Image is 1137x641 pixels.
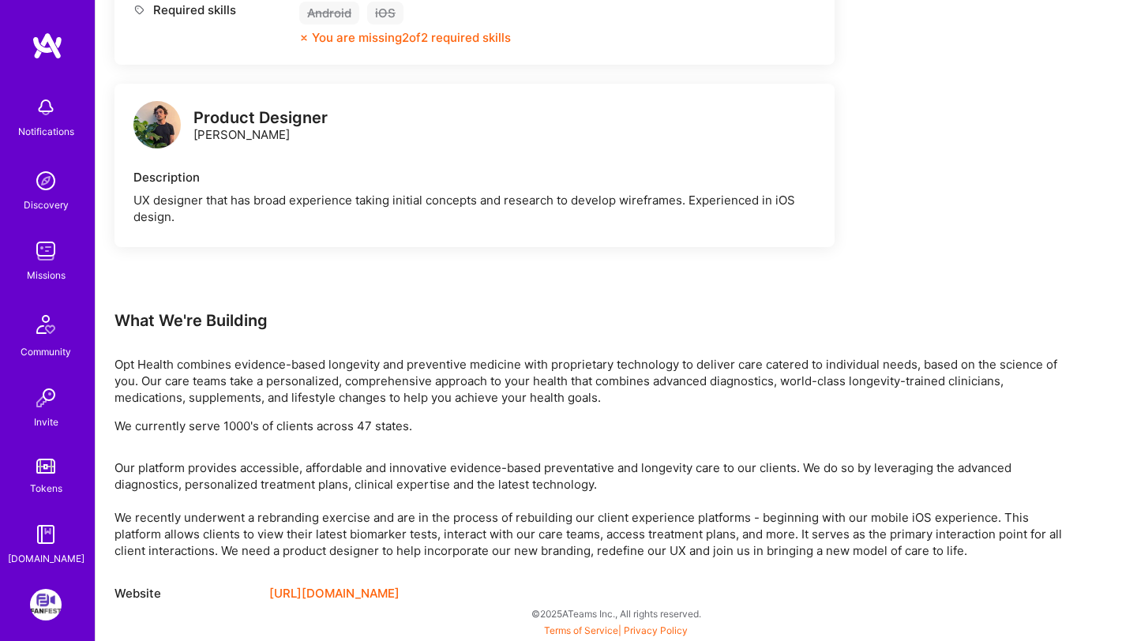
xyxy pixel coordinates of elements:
[544,624,618,636] a: Terms of Service
[30,92,62,123] img: bell
[8,550,84,567] div: [DOMAIN_NAME]
[30,480,62,497] div: Tokens
[114,584,257,603] div: Website
[133,2,291,18] div: Required skills
[299,2,359,24] div: Android
[133,4,145,16] i: icon Tag
[133,169,816,186] div: Description
[36,459,55,474] img: tokens
[18,123,74,140] div: Notifications
[193,110,328,143] div: [PERSON_NAME]
[544,624,688,636] span: |
[133,101,181,152] a: logo
[193,110,328,126] div: Product Designer
[30,589,62,620] img: FanFest: Media Engagement Platform
[367,2,403,24] div: iOS
[269,584,400,603] a: [URL][DOMAIN_NAME]
[312,29,511,46] div: You are missing 2 of 2 required skills
[114,418,1062,434] p: We currently serve 1000's of clients across 47 states.
[27,267,66,283] div: Missions
[624,624,688,636] a: Privacy Policy
[26,589,66,620] a: FanFest: Media Engagement Platform
[27,306,65,343] img: Community
[299,33,309,43] i: icon CloseOrange
[34,414,58,430] div: Invite
[133,101,181,148] img: logo
[114,310,1062,331] div: What We're Building
[30,165,62,197] img: discovery
[21,343,71,360] div: Community
[114,459,1062,559] p: Our platform provides accessible, affordable and innovative evidence-based preventative and longe...
[95,594,1137,633] div: © 2025 ATeams Inc., All rights reserved.
[30,235,62,267] img: teamwork
[24,197,69,213] div: Discovery
[32,32,63,60] img: logo
[133,192,816,225] div: UX designer that has broad experience taking initial concepts and research to develop wireframes....
[30,519,62,550] img: guide book
[30,382,62,414] img: Invite
[114,356,1062,406] p: Opt Health combines evidence-based longevity and preventive medicine with proprietary technology ...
